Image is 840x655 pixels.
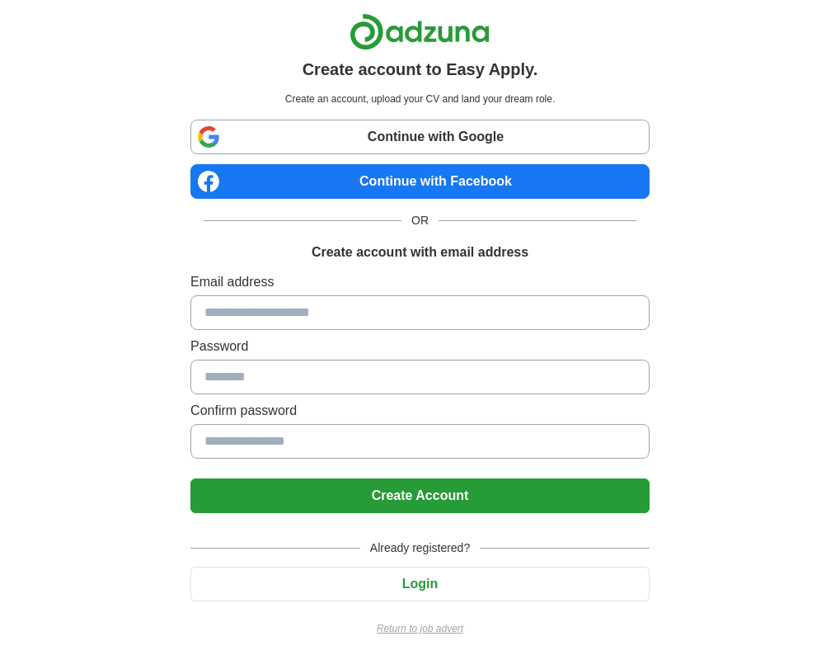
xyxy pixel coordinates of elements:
button: Create Account [190,478,650,513]
button: Login [190,567,650,601]
span: OR [401,212,439,229]
label: Email address [190,272,650,292]
a: Return to job advert [190,621,650,636]
a: Login [190,577,650,591]
img: Adzuna logo [350,13,490,50]
label: Confirm password [190,401,650,421]
a: Continue with Google [190,120,650,154]
p: Create an account, upload your CV and land your dream role. [194,92,646,106]
a: Continue with Facebook [190,164,650,199]
h1: Create account to Easy Apply. [303,57,538,82]
h1: Create account with email address [312,243,528,262]
label: Password [190,337,650,356]
span: Already registered? [360,540,480,557]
